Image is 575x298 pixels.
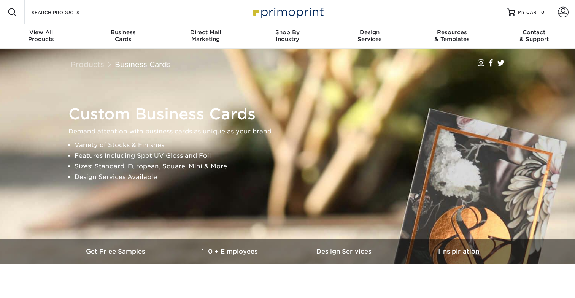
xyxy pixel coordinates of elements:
span: Shop By [246,29,329,36]
a: Design Services [287,239,402,264]
a: 10+ Employees [173,239,287,264]
a: Get Free Samples [59,239,173,264]
span: Contact [493,29,575,36]
span: Direct Mail [164,29,246,36]
h3: Inspiration [402,248,516,255]
a: Inspiration [402,239,516,264]
li: Variety of Stocks & Finishes [75,140,513,151]
div: & Templates [411,29,493,43]
p: Demand attention with business cards as unique as your brand. [68,126,513,137]
li: Design Services Available [75,172,513,182]
a: BusinessCards [82,24,164,49]
a: Resources& Templates [411,24,493,49]
a: Contact& Support [493,24,575,49]
a: Products [71,60,104,68]
div: Marketing [164,29,246,43]
h3: Design Services [287,248,402,255]
span: 0 [541,10,545,15]
a: Business Cards [115,60,171,68]
span: Resources [411,29,493,36]
h3: Get Free Samples [59,248,173,255]
span: MY CART [518,9,540,16]
a: Shop ByIndustry [246,24,329,49]
a: Direct MailMarketing [164,24,246,49]
div: Industry [246,29,329,43]
div: Services [329,29,411,43]
input: SEARCH PRODUCTS..... [31,8,105,17]
li: Sizes: Standard, European, Square, Mini & More [75,161,513,172]
div: & Support [493,29,575,43]
h1: Custom Business Cards [68,105,513,123]
div: Cards [82,29,164,43]
a: DesignServices [329,24,411,49]
img: Primoprint [249,4,326,20]
span: Design [329,29,411,36]
h3: 10+ Employees [173,248,287,255]
span: Business [82,29,164,36]
li: Features Including Spot UV Gloss and Foil [75,151,513,161]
